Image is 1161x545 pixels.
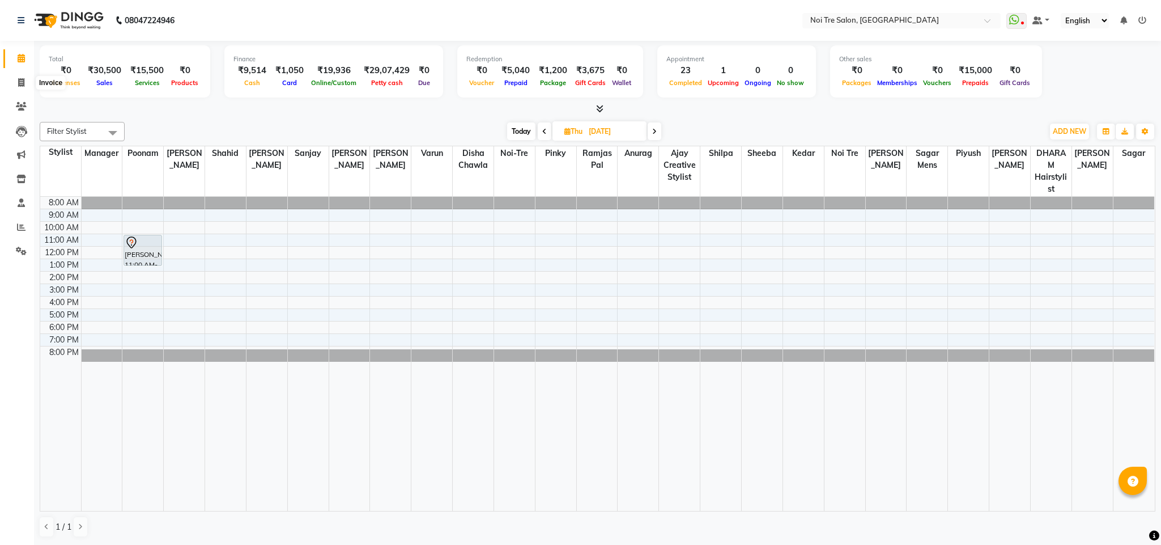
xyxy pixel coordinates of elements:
[466,79,497,87] span: Voucher
[126,64,168,77] div: ₹15,500
[700,146,741,160] span: Shilpa
[415,79,433,87] span: Due
[874,79,920,87] span: Memberships
[370,146,411,172] span: [PERSON_NAME]
[997,79,1033,87] span: Gift Cards
[47,297,81,309] div: 4:00 PM
[534,64,572,77] div: ₹1,200
[666,79,705,87] span: Completed
[874,64,920,77] div: ₹0
[93,79,116,87] span: Sales
[47,334,81,346] div: 7:00 PM
[246,146,287,172] span: [PERSON_NAME]
[501,79,530,87] span: Prepaid
[47,272,81,284] div: 2:00 PM
[42,247,81,259] div: 12:00 PM
[1072,146,1113,172] span: [PERSON_NAME]
[233,54,434,64] div: Finance
[47,284,81,296] div: 3:00 PM
[742,64,774,77] div: 0
[42,222,81,234] div: 10:00 AM
[666,54,807,64] div: Appointment
[959,79,992,87] span: Prepaids
[308,79,359,87] span: Online/Custom
[535,146,576,160] span: Pinky
[742,79,774,87] span: Ongoing
[659,146,700,184] span: Ajay Creative Stylist
[572,79,609,87] span: Gift Cards
[205,146,246,160] span: Shahid
[497,64,534,77] div: ₹5,040
[989,146,1030,172] span: [PERSON_NAME]
[164,146,205,172] span: [PERSON_NAME]
[329,146,370,172] span: [PERSON_NAME]
[125,5,175,36] b: 08047224946
[1113,146,1154,160] span: Sagar
[562,127,585,136] span: Thu
[233,64,271,77] div: ₹9,514
[368,79,406,87] span: Petty cash
[774,79,807,87] span: No show
[705,79,742,87] span: Upcoming
[824,146,865,160] span: Noi Tre
[577,146,618,172] span: Ramjas Pal
[168,64,201,77] div: ₹0
[46,209,81,221] div: 9:00 AM
[1031,146,1071,196] span: DHARAM hairstylist
[47,309,81,321] div: 5:00 PM
[308,64,359,77] div: ₹19,936
[507,122,535,140] span: Today
[839,54,1033,64] div: Other sales
[411,146,452,160] span: Varun
[359,64,414,77] div: ₹29,07,429
[920,64,954,77] div: ₹0
[907,146,947,172] span: Sagar Mens
[414,64,434,77] div: ₹0
[168,79,201,87] span: Products
[36,76,65,90] div: Invoice
[47,347,81,358] div: 8:00 PM
[585,123,642,140] input: 2025-10-09
[122,146,163,160] span: Poonam
[453,146,494,172] span: Disha Chawla
[618,146,658,160] span: Anurag
[40,146,81,158] div: Stylist
[46,197,81,209] div: 8:00 AM
[279,79,300,87] span: Card
[997,64,1033,77] div: ₹0
[124,235,161,265] div: [PERSON_NAME], 11:00 AM-01:30 PM, HYDRA FACIAL
[29,5,107,36] img: logo
[271,64,308,77] div: ₹1,050
[466,54,634,64] div: Redemption
[83,64,126,77] div: ₹30,500
[572,64,609,77] div: ₹3,675
[920,79,954,87] span: Vouchers
[866,146,907,172] span: [PERSON_NAME]
[47,322,81,333] div: 6:00 PM
[742,146,782,160] span: Sheeba
[666,64,705,77] div: 23
[47,126,87,136] span: Filter Stylist
[42,234,81,246] div: 11:00 AM
[47,259,81,271] div: 1:00 PM
[783,146,824,160] span: Kedar
[948,146,989,160] span: piyush
[537,79,569,87] span: Package
[132,79,163,87] span: Services
[774,64,807,77] div: 0
[466,64,497,77] div: ₹0
[241,79,263,87] span: Cash
[56,521,71,533] span: 1 / 1
[1050,124,1089,140] button: ADD NEW
[1113,500,1150,534] iframe: chat widget
[839,79,874,87] span: Packages
[839,64,874,77] div: ₹0
[49,54,201,64] div: Total
[954,64,997,77] div: ₹15,000
[609,64,634,77] div: ₹0
[49,64,83,77] div: ₹0
[1053,127,1086,136] span: ADD NEW
[609,79,634,87] span: Wallet
[494,146,535,160] span: Noi-Tre
[82,146,122,160] span: Manager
